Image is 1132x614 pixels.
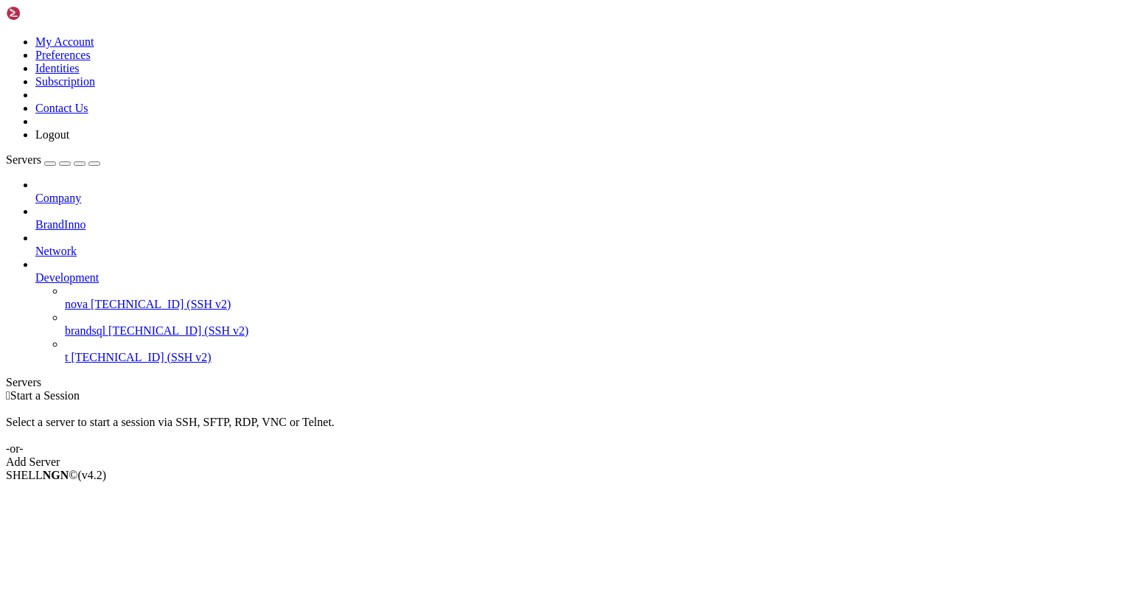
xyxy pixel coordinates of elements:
[6,376,1126,389] div: Servers
[65,324,105,337] span: brandsql
[35,35,94,48] a: My Account
[6,389,10,402] span: 
[65,351,1126,364] a: t [TECHNICAL_ID] (SSH v2)
[65,298,88,310] span: nova
[91,298,231,310] span: [TECHNICAL_ID] (SSH v2)
[35,192,1126,205] a: Company
[35,128,69,141] a: Logout
[6,402,1126,456] div: Select a server to start a session via SSH, SFTP, RDP, VNC or Telnet. -or-
[35,102,88,114] a: Contact Us
[35,205,1126,231] li: BrandInno
[35,245,77,257] span: Network
[65,351,68,363] span: t
[35,245,1126,258] a: Network
[6,6,91,21] img: Shellngn
[35,218,85,231] span: BrandInno
[65,324,1126,338] a: brandsql [TECHNICAL_ID] (SSH v2)
[65,338,1126,364] li: t [TECHNICAL_ID] (SSH v2)
[6,456,1126,469] div: Add Server
[65,298,1126,311] a: nova [TECHNICAL_ID] (SSH v2)
[35,218,1126,231] a: BrandInno
[35,75,95,88] a: Subscription
[6,153,100,166] a: Servers
[65,311,1126,338] li: brandsql [TECHNICAL_ID] (SSH v2)
[35,271,1126,285] a: Development
[10,389,80,402] span: Start a Session
[35,62,80,74] a: Identities
[108,324,248,337] span: [TECHNICAL_ID] (SSH v2)
[78,469,107,481] span: 4.2.0
[35,258,1126,364] li: Development
[6,153,41,166] span: Servers
[35,49,91,61] a: Preferences
[35,178,1126,205] li: Company
[35,231,1126,258] li: Network
[71,351,211,363] span: [TECHNICAL_ID] (SSH v2)
[43,469,69,481] b: NGN
[35,192,81,204] span: Company
[65,285,1126,311] li: nova [TECHNICAL_ID] (SSH v2)
[35,271,99,284] span: Development
[6,469,106,481] span: SHELL ©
